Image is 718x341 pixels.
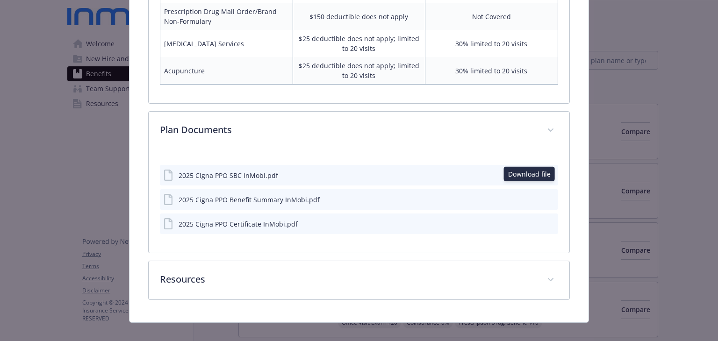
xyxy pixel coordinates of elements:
td: Prescription Drug Mail Order/Brand Non-Formulary [160,3,293,30]
p: Plan Documents [160,123,535,137]
button: preview file [546,219,554,229]
td: 30% limited to 20 visits [425,30,558,57]
button: download file [531,195,538,205]
td: $25 deductible does not apply; limited to 20 visits [293,30,425,57]
td: Acupuncture [160,57,293,85]
td: $25 deductible does not apply; limited to 20 visits [293,57,425,85]
button: preview file [546,195,554,205]
div: Plan Documents [149,112,569,150]
p: Resources [160,272,535,286]
div: 2025 Cigna PPO Benefit Summary InMobi.pdf [179,195,320,205]
div: 2025 Cigna PPO Certificate InMobi.pdf [179,219,298,229]
div: Plan Documents [149,150,569,253]
div: 2025 Cigna PPO SBC InMobi.pdf [179,170,278,180]
td: 30% limited to 20 visits [425,57,558,85]
div: Resources [149,261,569,299]
td: [MEDICAL_DATA] Services [160,30,293,57]
td: Not Covered [425,3,558,30]
td: $150 deductible does not apply [293,3,425,30]
button: download file [531,219,538,229]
